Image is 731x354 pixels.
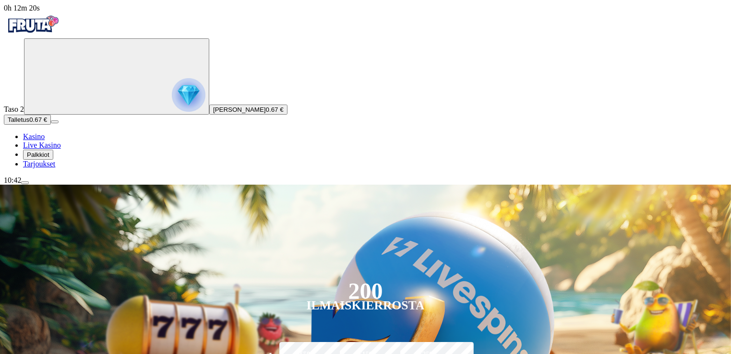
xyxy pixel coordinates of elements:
[4,4,40,12] span: user session time
[51,120,59,123] button: menu
[29,116,47,123] span: 0.67 €
[4,105,24,113] span: Taso 2
[23,150,53,160] button: reward iconPalkkiot
[23,160,55,168] span: Tarjoukset
[348,285,383,297] div: 200
[4,12,61,36] img: Fruta
[8,116,29,123] span: Talletus
[209,105,288,115] button: [PERSON_NAME]0.67 €
[4,115,51,125] button: Talletusplus icon0.67 €
[23,132,45,141] a: diamond iconKasino
[266,106,284,113] span: 0.67 €
[21,181,29,184] button: menu
[23,132,45,141] span: Kasino
[172,78,205,112] img: reward progress
[23,160,55,168] a: gift-inverted iconTarjoukset
[307,300,425,311] div: Ilmaiskierrosta
[213,106,266,113] span: [PERSON_NAME]
[4,30,61,38] a: Fruta
[4,176,21,184] span: 10:42
[27,151,49,158] span: Palkkiot
[4,12,727,168] nav: Primary
[23,141,61,149] a: poker-chip iconLive Kasino
[24,38,209,115] button: reward progress
[23,141,61,149] span: Live Kasino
